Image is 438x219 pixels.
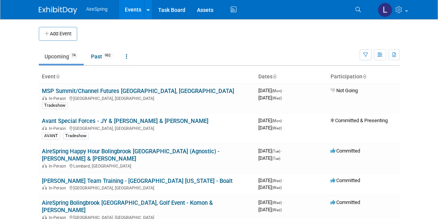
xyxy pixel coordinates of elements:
button: Add Event [39,27,77,41]
span: [DATE] [258,118,284,123]
span: (Wed) [272,201,282,205]
a: AireSpring Happy Hour Bolingbrook [GEOGRAPHIC_DATA] (Agnostic) - [PERSON_NAME] & [PERSON_NAME] [42,148,220,162]
a: Upcoming74 [39,49,84,64]
img: In-Person Event [42,215,47,219]
img: Lisa Chow [378,3,392,17]
span: - [283,88,284,93]
th: Participation [327,70,400,83]
span: (Mon) [272,89,282,93]
span: AireSpring [86,7,108,12]
span: (Wed) [272,208,282,212]
span: [DATE] [258,148,283,154]
th: Dates [255,70,327,83]
span: - [281,148,283,154]
span: In-Person [49,164,68,169]
span: Committed [331,199,360,205]
span: - [283,118,284,123]
span: (Wed) [272,186,282,190]
span: [DATE] [258,207,282,212]
span: (Wed) [272,179,282,183]
span: (Mon) [272,119,282,123]
span: - [283,199,284,205]
img: In-Person Event [42,126,47,130]
a: [PERSON_NAME] Team Training - [GEOGRAPHIC_DATA] [US_STATE] - Boalt [42,178,233,184]
img: In-Person Event [42,164,47,168]
span: [DATE] [258,155,280,161]
span: 962 [102,53,113,58]
span: (Tue) [272,156,280,161]
span: [DATE] [258,178,284,183]
span: [DATE] [258,199,284,205]
img: ExhibitDay [39,7,77,14]
span: (Tue) [272,149,280,153]
div: Tradeshow [42,102,68,109]
span: Not Going [331,88,358,93]
a: Sort by Start Date [273,73,276,80]
a: Sort by Event Name [56,73,60,80]
span: - [283,178,284,183]
div: Lombard, [GEOGRAPHIC_DATA] [42,163,252,169]
span: [DATE] [258,88,284,93]
img: In-Person Event [42,96,47,100]
span: In-Person [49,186,68,191]
span: Committed [331,148,360,154]
span: Committed & Presenting [331,118,388,123]
div: [GEOGRAPHIC_DATA], [GEOGRAPHIC_DATA] [42,95,252,101]
span: 74 [69,53,78,58]
span: [DATE] [258,184,282,190]
div: [GEOGRAPHIC_DATA], [GEOGRAPHIC_DATA] [42,125,252,131]
div: [GEOGRAPHIC_DATA], [GEOGRAPHIC_DATA] [42,184,252,191]
a: AireSpring Bolingbrook [GEOGRAPHIC_DATA], Golf Event - Komon & [PERSON_NAME] [42,199,213,214]
img: In-Person Event [42,186,47,189]
th: Event [39,70,255,83]
div: Tradeshow [63,133,89,139]
span: (Wed) [272,126,282,130]
span: Committed [331,178,360,183]
span: (Wed) [272,96,282,100]
span: [DATE] [258,95,282,101]
div: AVANT [42,133,60,139]
span: In-Person [49,96,68,101]
span: In-Person [49,126,68,131]
a: Sort by Participation Type [362,73,366,80]
a: Avant Special Forces - JY & [PERSON_NAME] & [PERSON_NAME] [42,118,208,124]
a: Past962 [85,49,119,64]
span: [DATE] [258,125,282,131]
a: MSP Summit/Channel Futures [GEOGRAPHIC_DATA], [GEOGRAPHIC_DATA] [42,88,234,95]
